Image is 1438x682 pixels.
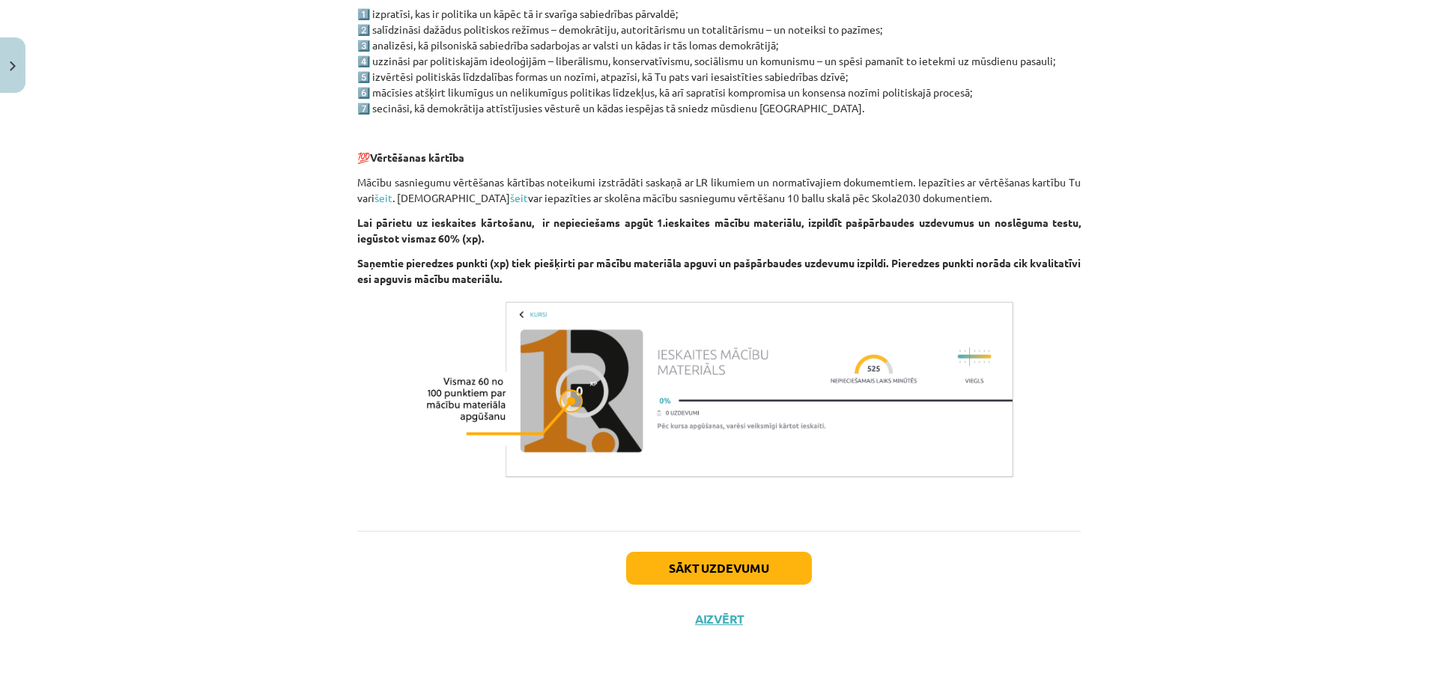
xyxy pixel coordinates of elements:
[370,150,464,164] strong: Vērtēšanas kārtība
[10,61,16,71] img: icon-close-lesson-0947bae3869378f0d4975bcd49f059093ad1ed9edebbc8119c70593378902aed.svg
[374,191,392,204] a: šeit
[626,552,812,585] button: Sākt uzdevumu
[357,6,1081,116] p: 1️⃣ izpratīsi, kas ir politika un kāpēc tā ir svarīga sabiedrības pārvaldē; 2️⃣ salīdzināsi dažād...
[357,174,1081,206] p: Mācību sasniegumu vērtēšanas kārtības noteikumi izstrādāti saskaņā ar LR likumiem un normatīvajie...
[510,191,528,204] a: šeit
[357,150,1081,165] p: 💯
[357,216,1081,245] strong: Lai pārietu uz ieskaites kārtošanu, ir nepieciešams apgūt 1.ieskaites mācību materiālu, izpildīt ...
[691,612,747,627] button: Aizvērt
[357,256,1081,285] strong: Saņemtie pieredzes punkti (xp) tiek piešķirti par mācību materiāla apguvi un pašpārbaudes uzdevum...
